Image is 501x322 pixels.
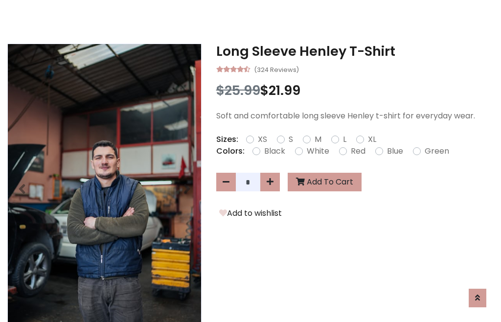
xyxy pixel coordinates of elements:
[264,145,285,157] label: Black
[368,134,376,145] label: XL
[387,145,403,157] label: Blue
[425,145,449,157] label: Green
[315,134,321,145] label: M
[216,81,260,99] span: $25.99
[216,145,245,157] p: Colors:
[343,134,346,145] label: L
[216,134,238,145] p: Sizes:
[216,207,285,220] button: Add to wishlist
[254,63,299,75] small: (324 Reviews)
[289,134,293,145] label: S
[288,173,362,191] button: Add To Cart
[216,110,494,122] p: Soft and comfortable long sleeve Henley t-shirt for everyday wear.
[216,44,494,59] h3: Long Sleeve Henley T-Shirt
[216,83,494,98] h3: $
[307,145,329,157] label: White
[269,81,300,99] span: 21.99
[351,145,365,157] label: Red
[258,134,267,145] label: XS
